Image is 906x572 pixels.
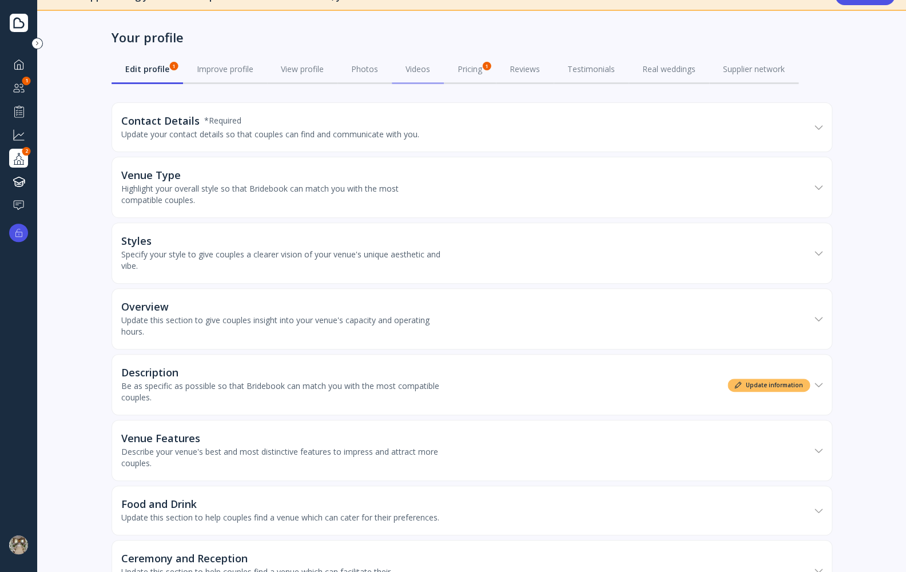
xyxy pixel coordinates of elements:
div: Your profile [9,149,28,168]
a: Knowledge hub [9,172,28,191]
a: Pricing1 [444,54,496,84]
div: Pricing [458,63,482,75]
div: Couples manager [9,78,28,97]
div: Ceremony and Reception [121,553,248,564]
div: Description [121,367,178,378]
div: Food and Drink [121,498,197,510]
div: * Required [204,115,241,126]
div: Be as specific as possible so that Bridebook can match you with the most compatible couples. [121,380,442,403]
a: Supplier network [709,54,798,84]
div: Overview [121,301,169,312]
div: Testimonials [567,63,615,75]
a: Couples manager1 [9,78,28,97]
button: Upgrade options [9,224,28,242]
div: Contact Details [121,115,200,126]
div: Edit profile [125,63,169,75]
div: Venue Features [121,432,200,444]
a: Photos [337,54,392,84]
a: Improve profile [183,54,267,84]
a: Videos [392,54,444,84]
div: Update your contact details so that couples can find and communicate with you. [121,129,419,140]
a: View profile [267,54,337,84]
div: Update information [728,379,810,392]
div: Supplier network [723,63,785,75]
div: Update this section to help couples find a venue which can cater for their preferences. [121,512,439,523]
a: Reviews [496,54,554,84]
div: Styles [121,235,152,247]
div: Highlight your overall style so that Bridebook can match you with the most compatible couples. [121,183,442,206]
a: Real weddings [629,54,709,84]
div: Your profile [112,29,184,45]
div: Specify your style to give couples a clearer vision of your venue's unique aesthetic and vibe. [121,249,442,272]
div: Videos [406,63,430,75]
a: Dashboard [9,55,28,74]
div: 1 [482,62,491,70]
a: Your profile2 [9,149,28,168]
a: Performance [9,102,28,121]
a: Edit profile1 [112,54,183,84]
div: Venue Type [121,169,181,181]
div: Describe your venue's best and most distinctive features to impress and attract more couples. [121,446,442,469]
div: Update this section to give couples insight into your venue's capacity and operating hours. [121,315,442,337]
a: Grow your business [9,125,28,144]
div: Real weddings [642,63,696,75]
a: Help & support [9,196,28,214]
div: 1 [22,77,31,85]
div: Reviews [510,63,540,75]
div: 1 [169,62,178,70]
a: Testimonials [554,54,629,84]
div: Photos [351,63,378,75]
div: View profile [281,63,324,75]
div: Improve profile [197,63,253,75]
div: 2 [22,147,31,156]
